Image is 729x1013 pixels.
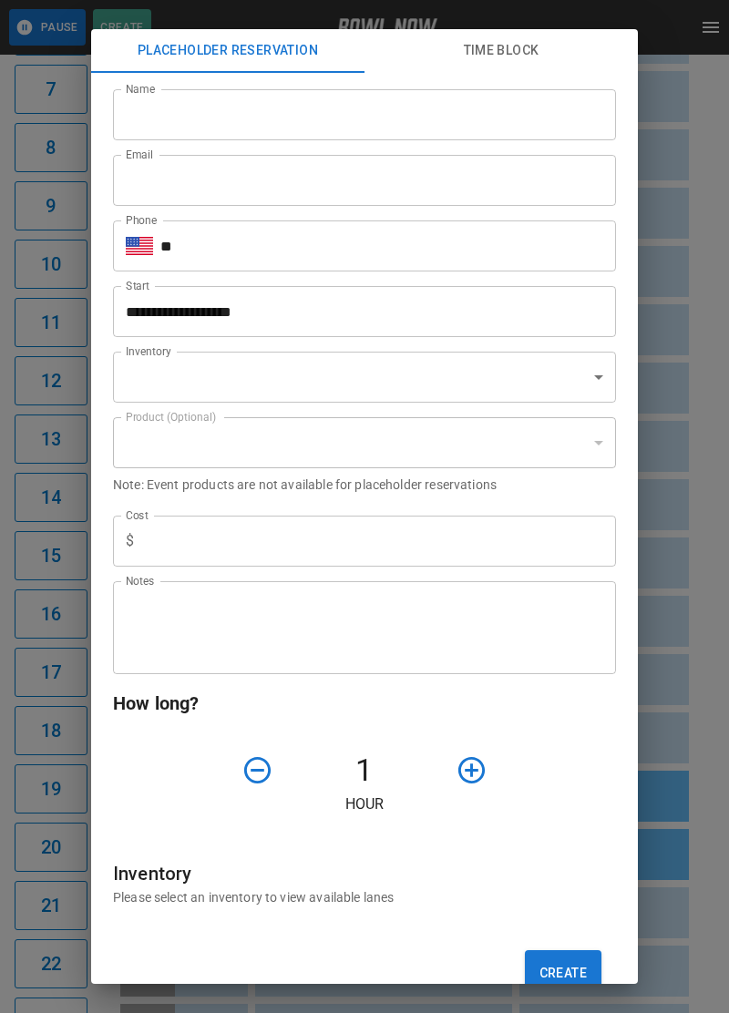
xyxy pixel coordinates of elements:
div: ​ [113,417,616,468]
p: $ [126,530,134,552]
h6: Inventory [113,859,616,888]
input: Choose date, selected date is Sep 6, 2025 [113,286,603,337]
button: Select country [126,232,153,260]
label: Phone [126,212,157,228]
div: ​ [113,352,616,403]
h6: How long? [113,689,616,718]
button: Placeholder Reservation [91,29,364,73]
label: Start [126,278,149,293]
button: Time Block [364,29,638,73]
p: Hour [113,793,616,815]
p: Please select an inventory to view available lanes [113,888,616,906]
h4: 1 [281,752,448,790]
button: Create [525,950,601,996]
p: Note: Event products are not available for placeholder reservations [113,476,616,494]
